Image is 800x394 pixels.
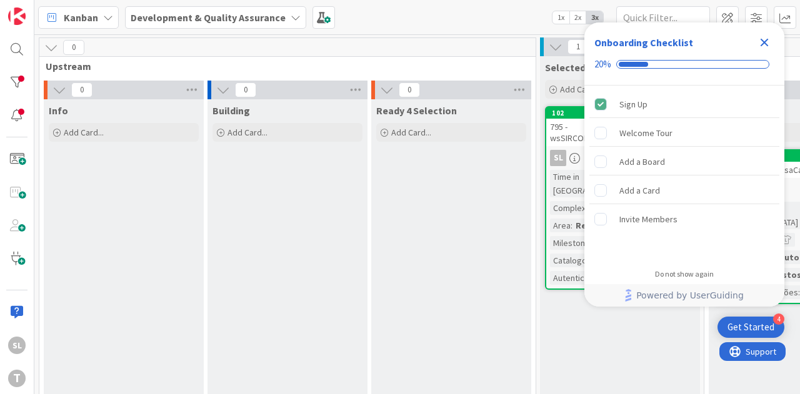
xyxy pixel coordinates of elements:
[589,148,779,175] div: Add a Board is incomplete.
[571,219,572,232] span: :
[8,370,26,387] div: T
[655,269,714,279] div: Do not show again
[63,40,84,55] span: 0
[594,59,774,70] div: Checklist progress: 20%
[567,39,589,54] span: 1
[64,10,98,25] span: Kanban
[376,104,457,117] span: Ready 4 Selection
[619,212,677,227] div: Invite Members
[584,284,784,307] div: Footer
[212,104,250,117] span: Building
[235,82,256,97] span: 0
[754,32,774,52] div: Close Checklist
[569,11,586,24] span: 2x
[8,7,26,25] img: Visit kanbanzone.com
[594,35,693,50] div: Onboarding Checklist
[619,97,647,112] div: Sign Up
[773,313,784,325] div: 4
[550,170,634,197] div: Time in [GEOGRAPHIC_DATA]
[619,126,672,140] div: Welcome Tour
[619,183,660,198] div: Add a Card
[71,82,92,97] span: 0
[727,321,774,333] div: Get Started
[552,11,569,24] span: 1x
[572,219,655,232] div: Registo Comercial
[550,236,590,250] div: Milestone
[589,91,779,118] div: Sign Up is complete.
[584,22,784,307] div: Checklist Container
[550,271,632,285] div: Autenticação Externa
[636,288,744,303] span: Powered by UserGuiding
[594,59,611,70] div: 20%
[589,119,779,147] div: Welcome Tour is incomplete.
[560,84,600,95] span: Add Card...
[589,177,779,204] div: Add a Card is incomplete.
[591,284,778,307] a: Powered by UserGuiding
[546,107,694,119] div: 102
[8,337,26,354] div: SL
[546,150,694,166] div: SL
[546,119,694,146] div: 795 - wsSIRCOMConstituicaoEntidadeNSR
[589,205,779,233] div: Invite Members is incomplete.
[391,127,431,138] span: Add Card...
[49,104,68,117] span: Info
[131,11,286,24] b: Development & Quality Assurance
[798,285,800,299] span: :
[546,107,694,146] div: 102795 - wsSIRCOMConstituicaoEntidadeNSR
[64,127,104,138] span: Add Card...
[26,2,57,17] span: Support
[545,61,586,74] span: Selected
[552,109,694,117] div: 102
[586,11,603,24] span: 3x
[550,201,607,215] div: Complexidade
[227,127,267,138] span: Add Card...
[550,219,571,232] div: Area
[550,150,566,166] div: SL
[619,154,665,169] div: Add a Board
[717,317,784,338] div: Open Get Started checklist, remaining modules: 4
[550,254,629,267] div: Catalogo Aplicações
[616,6,710,29] input: Quick Filter...
[46,60,520,72] span: Upstream
[399,82,420,97] span: 0
[584,86,784,261] div: Checklist items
